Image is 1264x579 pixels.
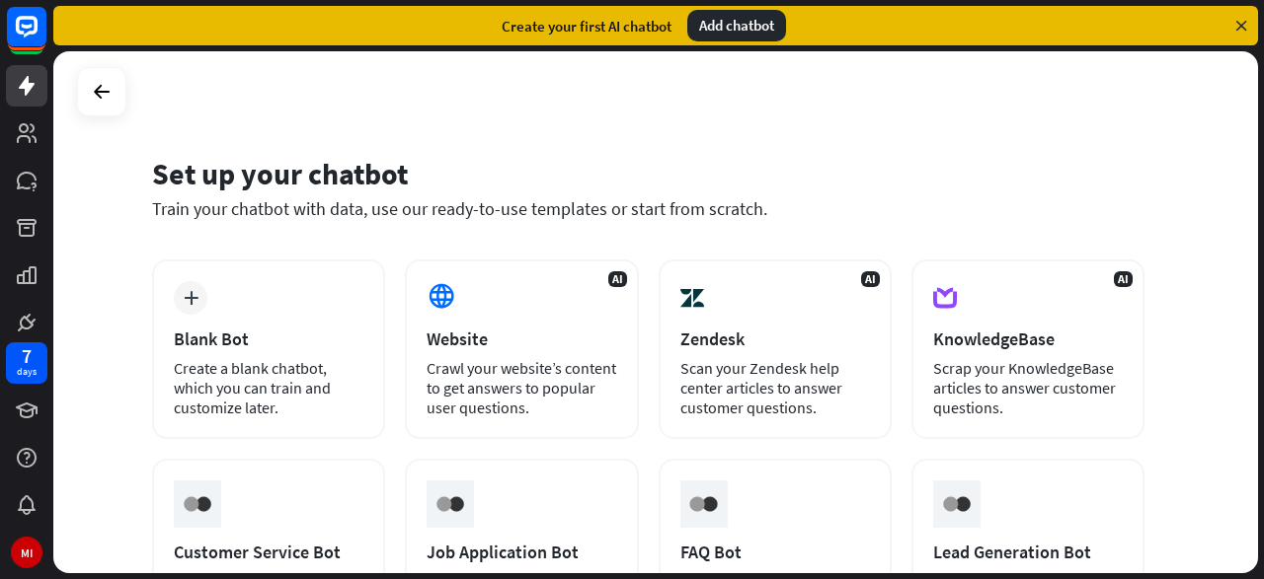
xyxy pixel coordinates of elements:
div: 7 [22,347,32,365]
a: 7 days [6,342,47,384]
div: MI [11,537,42,568]
div: Add chatbot [687,10,786,41]
div: Create your first AI chatbot [502,17,671,36]
div: days [17,365,37,379]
